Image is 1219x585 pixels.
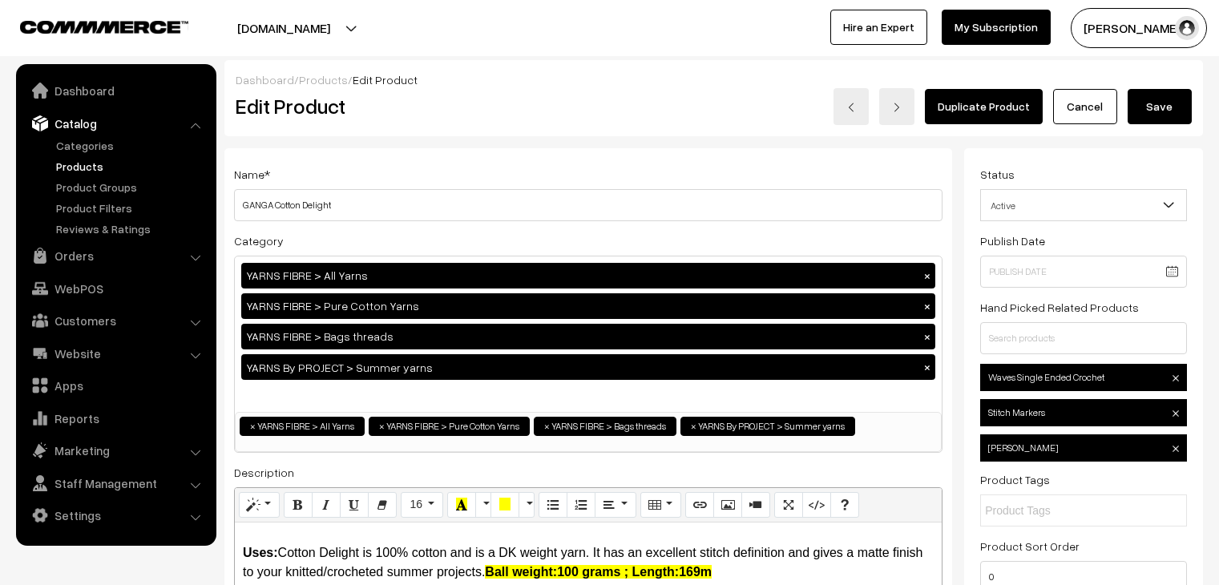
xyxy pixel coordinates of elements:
[234,166,270,183] label: Name
[236,94,620,119] h2: Edit Product
[640,492,681,518] button: Table
[284,492,313,518] button: Bold (CTRL+B)
[475,492,491,518] button: More Color
[920,268,934,283] button: ×
[985,502,1125,519] input: Product Tags
[534,417,676,436] li: YARNS FIBRE > Bags threads
[20,371,211,400] a: Apps
[519,492,535,518] button: More Color
[52,137,211,154] a: Categories
[234,464,294,481] label: Description
[1173,375,1179,381] img: close
[980,256,1187,288] input: Publish Date
[20,469,211,498] a: Staff Management
[20,436,211,465] a: Marketing
[713,492,742,518] button: Picture
[353,73,418,87] span: Edit Product
[181,8,386,48] button: [DOMAIN_NAME]
[1053,89,1117,124] a: Cancel
[20,109,211,138] a: Catalog
[243,546,278,559] strong: Uses:
[1173,410,1179,417] img: close
[236,71,1192,88] div: / /
[830,492,859,518] button: Help
[239,492,280,518] button: Style
[920,299,934,313] button: ×
[980,166,1015,183] label: Status
[20,306,211,335] a: Customers
[52,200,211,216] a: Product Filters
[980,538,1080,555] label: Product Sort Order
[410,498,422,510] span: 16
[980,189,1187,221] span: Active
[830,10,927,45] a: Hire an Expert
[802,492,831,518] button: Code View
[980,399,1187,426] span: Stitch Markers
[741,492,770,518] button: Video
[401,492,443,518] button: Font Size
[925,89,1043,124] a: Duplicate Product
[685,492,714,518] button: Link (CTRL+K)
[920,329,934,344] button: ×
[1071,8,1207,48] button: [PERSON_NAME]…
[369,417,530,436] li: YARNS FIBRE > Pure Cotton Yarns
[20,241,211,270] a: Orders
[680,417,855,436] li: YARNS By PROJECT > Summer yarns
[312,492,341,518] button: Italic (CTRL+I)
[340,492,369,518] button: Underline (CTRL+U)
[1128,89,1192,124] button: Save
[20,21,188,33] img: COMMMERCE
[20,16,160,35] a: COMMMERCE
[379,419,385,434] span: ×
[691,419,696,434] span: ×
[243,543,934,582] p: Cotton Delight is 100% cotton and is a DK weight yarn. It has an excellent stitch definition and ...
[241,293,935,319] div: YARNS FIBRE > Pure Cotton Yarns
[241,324,935,349] div: YARNS FIBRE > Bags threads
[52,179,211,196] a: Product Groups
[241,354,935,380] div: YARNS By PROJECT > Summer yarns
[981,192,1186,220] span: Active
[447,492,476,518] button: Recent Color
[250,419,256,434] span: ×
[567,492,595,518] button: Ordered list (CTRL+SHIFT+NUM8)
[368,492,397,518] button: Remove Font Style (CTRL+\)
[892,103,902,112] img: right-arrow.png
[240,417,365,436] li: YARNS FIBRE > All Yarns
[20,404,211,433] a: Reports
[241,263,935,288] div: YARNS FIBRE > All Yarns
[52,158,211,175] a: Products
[20,501,211,530] a: Settings
[20,76,211,105] a: Dashboard
[595,492,636,518] button: Paragraph
[920,360,934,374] button: ×
[1175,16,1199,40] img: user
[774,492,803,518] button: Full Screen
[539,492,567,518] button: Unordered list (CTRL+SHIFT+NUM7)
[980,471,1050,488] label: Product Tags
[544,419,550,434] span: ×
[20,339,211,368] a: Website
[942,10,1051,45] a: My Subscription
[980,364,1187,391] span: Waves Single Ended Crochet
[490,492,519,518] button: Background Color
[299,73,348,87] a: Products
[980,299,1139,316] label: Hand Picked Related Products
[980,434,1187,462] span: [PERSON_NAME]
[20,274,211,303] a: WebPOS
[236,73,294,87] a: Dashboard
[1173,446,1179,452] img: close
[980,232,1045,249] label: Publish Date
[234,189,943,221] input: Name
[980,322,1187,354] input: Search products
[52,220,211,237] a: Reviews & Ratings
[234,232,284,249] label: Category
[485,565,712,579] b: Ball weight:100 grams ; Length:169m
[846,103,856,112] img: left-arrow.png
